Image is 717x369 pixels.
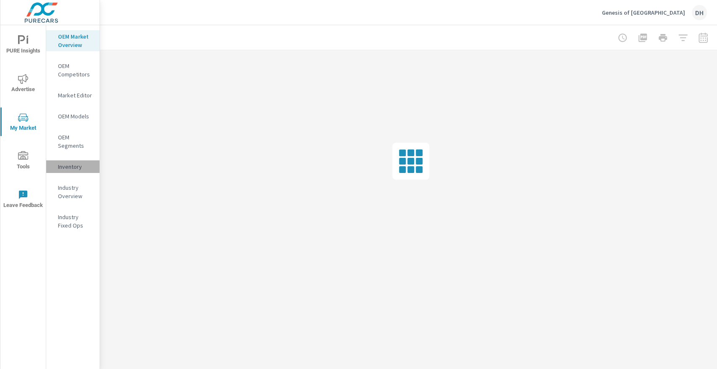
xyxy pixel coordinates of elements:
span: Tools [3,151,43,172]
div: OEM Models [46,110,100,123]
div: Industry Overview [46,181,100,202]
p: OEM Segments [58,133,93,150]
span: Leave Feedback [3,190,43,210]
p: Market Editor [58,91,93,99]
p: Industry Overview [58,183,93,200]
p: Inventory [58,162,93,171]
div: Inventory [46,160,100,173]
span: My Market [3,113,43,133]
div: nav menu [0,25,46,218]
p: OEM Competitors [58,62,93,79]
div: Industry Fixed Ops [46,211,100,232]
p: OEM Market Overview [58,32,93,49]
div: OEM Competitors [46,60,100,81]
div: OEM Segments [46,131,100,152]
p: Industry Fixed Ops [58,213,93,230]
p: Genesis of [GEOGRAPHIC_DATA] [602,9,685,16]
span: Advertise [3,74,43,94]
div: OEM Market Overview [46,30,100,51]
div: DH [692,5,707,20]
div: Market Editor [46,89,100,102]
p: OEM Models [58,112,93,120]
span: PURE Insights [3,35,43,56]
